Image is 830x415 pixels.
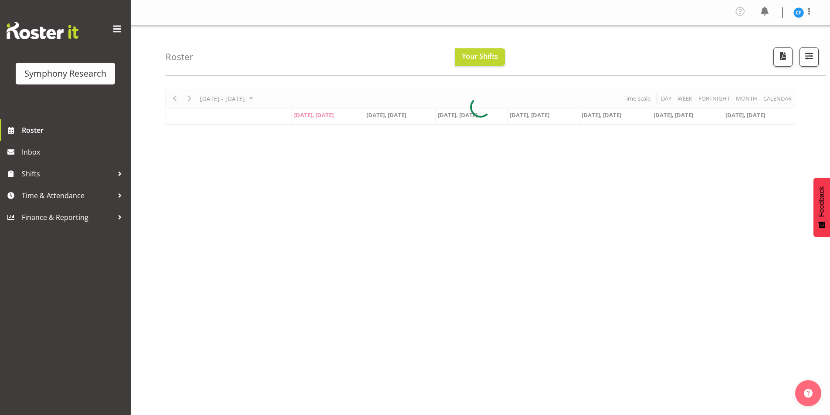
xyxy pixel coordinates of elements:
[773,47,793,67] button: Download a PDF of the roster according to the set date range.
[804,389,813,398] img: help-xxl-2.png
[818,186,826,217] span: Feedback
[22,167,113,180] span: Shifts
[24,67,106,80] div: Symphony Research
[22,124,126,137] span: Roster
[166,52,193,62] h4: Roster
[793,7,804,18] img: casey-faumuina11857.jpg
[455,48,505,66] button: Your Shifts
[22,189,113,202] span: Time & Attendance
[7,22,78,39] img: Rosterit website logo
[813,178,830,237] button: Feedback - Show survey
[22,211,113,224] span: Finance & Reporting
[462,51,498,61] span: Your Shifts
[800,47,819,67] button: Filter Shifts
[22,145,126,159] span: Inbox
